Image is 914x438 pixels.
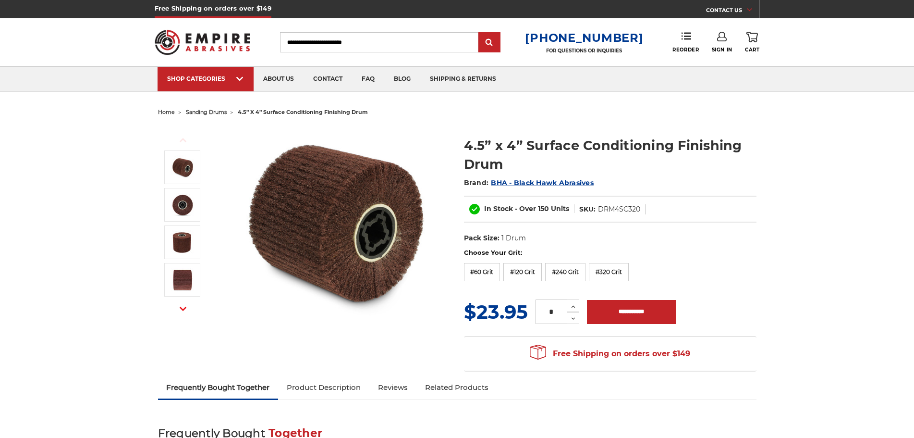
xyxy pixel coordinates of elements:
[706,5,759,18] a: CONTACT US
[171,299,195,319] button: Next
[240,126,432,318] img: 4.5 Inch Surface Conditioning Finishing Drum
[712,47,732,53] span: Sign In
[598,204,640,214] dd: DRM4SC320
[538,204,549,213] span: 150
[186,109,227,115] a: sanding drums
[672,32,699,52] a: Reorder
[501,233,526,243] dd: 1 Drum
[171,268,195,292] img: 4.5” x 4” Surface Conditioning Finishing Drum
[484,204,513,213] span: In Stock
[171,155,195,179] img: 4.5 Inch Surface Conditioning Finishing Drum
[158,377,279,398] a: Frequently Bought Together
[525,31,643,45] a: [PHONE_NUMBER]
[304,67,352,91] a: contact
[464,136,756,174] h1: 4.5” x 4” Surface Conditioning Finishing Drum
[579,204,596,214] dt: SKU:
[352,67,384,91] a: faq
[171,193,195,217] img: 4.5" x 4" Surface Conditioning Finishing Drum - 3/4 Inch Quad Key Arbor
[155,24,251,61] img: Empire Abrasives
[672,47,699,53] span: Reorder
[491,178,594,187] a: BHA - Black Hawk Abrasives
[369,377,416,398] a: Reviews
[464,178,489,187] span: Brand:
[167,75,244,82] div: SHOP CATEGORIES
[464,233,500,243] dt: Pack Size:
[420,67,506,91] a: shipping & returns
[745,32,759,53] a: Cart
[238,109,368,115] span: 4.5” x 4” surface conditioning finishing drum
[525,48,643,54] p: FOR QUESTIONS OR INQUIRIES
[551,204,569,213] span: Units
[254,67,304,91] a: about us
[745,47,759,53] span: Cart
[515,204,536,213] span: - Over
[464,248,756,258] label: Choose Your Grit:
[278,377,369,398] a: Product Description
[464,300,528,324] span: $23.95
[530,344,690,363] span: Free Shipping on orders over $149
[480,33,499,52] input: Submit
[171,230,195,254] img: Non Woven Finishing Sanding Drum
[158,109,175,115] a: home
[416,377,497,398] a: Related Products
[384,67,420,91] a: blog
[171,130,195,150] button: Previous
